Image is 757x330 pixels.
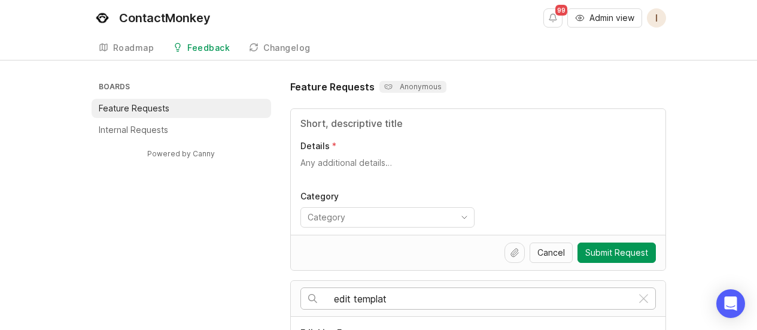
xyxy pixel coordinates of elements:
p: Details [300,140,330,152]
p: Feature Requests [99,102,169,114]
div: Feedback [187,44,230,52]
img: ContactMonkey logo [92,7,113,29]
a: Feature Requests [92,99,271,118]
div: Roadmap [113,44,154,52]
a: Changelog [242,36,318,60]
h3: Boards [96,80,271,96]
div: toggle menu [300,207,475,228]
div: Changelog [263,44,311,52]
span: Submit Request [585,247,648,259]
button: Submit Request [577,243,656,263]
a: Feedback [166,36,237,60]
p: Anonymous [384,82,442,92]
button: I [647,8,666,28]
p: Internal Requests [99,124,168,136]
a: Roadmap [92,36,162,60]
input: Search… [334,292,632,305]
div: ContactMonkey [119,12,211,24]
input: Category [308,211,454,224]
span: Admin view [589,12,634,24]
span: 99 [555,5,567,16]
p: Category [300,190,475,202]
h1: Feature Requests [290,80,375,94]
button: Cancel [530,243,573,263]
button: Admin view [567,8,642,28]
textarea: Details [300,157,656,181]
span: I [655,11,658,25]
svg: toggle icon [455,213,474,222]
a: Internal Requests [92,120,271,140]
span: Cancel [537,247,565,259]
input: Title [300,116,656,131]
a: Powered by Canny [145,147,217,161]
button: Notifications [543,8,563,28]
div: Open Intercom Messenger [716,289,745,318]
